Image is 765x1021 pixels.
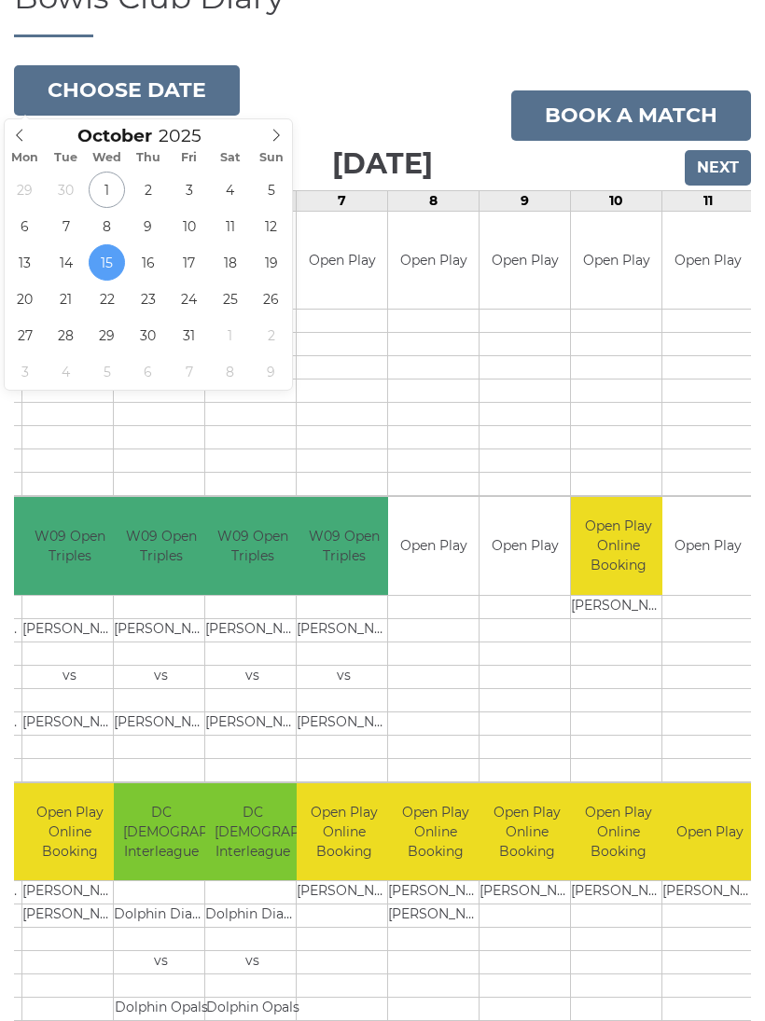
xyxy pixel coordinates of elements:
[253,353,289,390] span: November 9, 2025
[297,881,391,904] td: [PERSON_NAME]
[48,172,84,208] span: September 30, 2025
[7,244,43,281] span: October 13, 2025
[388,904,482,928] td: [PERSON_NAME]
[212,172,248,208] span: October 4, 2025
[114,998,208,1021] td: Dolphin Opals
[480,497,570,595] td: Open Play
[89,353,125,390] span: November 5, 2025
[22,497,117,595] td: W09 Open Triples
[253,244,289,281] span: October 19, 2025
[251,152,292,164] span: Sun
[388,783,482,881] td: Open Play Online Booking
[89,281,125,317] span: October 22, 2025
[130,172,166,208] span: October 2, 2025
[130,317,166,353] span: October 30, 2025
[388,212,479,310] td: Open Play
[297,711,391,735] td: [PERSON_NAME]
[297,212,387,310] td: Open Play
[662,190,754,211] td: 11
[253,281,289,317] span: October 26, 2025
[89,208,125,244] span: October 8, 2025
[7,353,43,390] span: November 3, 2025
[114,904,208,928] td: Dolphin Diamonds
[210,152,251,164] span: Sat
[297,665,391,688] td: vs
[253,317,289,353] span: November 2, 2025
[571,497,665,595] td: Open Play Online Booking
[388,881,482,904] td: [PERSON_NAME]
[253,208,289,244] span: October 12, 2025
[662,212,753,310] td: Open Play
[511,90,751,141] a: Book a match
[7,172,43,208] span: September 29, 2025
[662,881,757,904] td: [PERSON_NAME]
[169,152,210,164] span: Fri
[48,317,84,353] span: October 28, 2025
[48,208,84,244] span: October 7, 2025
[685,150,751,186] input: Next
[480,212,570,310] td: Open Play
[152,125,225,146] input: Scroll to increment
[114,497,208,595] td: W09 Open Triples
[205,618,299,642] td: [PERSON_NAME]
[130,208,166,244] span: October 9, 2025
[205,998,299,1021] td: Dolphin Opals
[48,244,84,281] span: October 14, 2025
[87,152,128,164] span: Wed
[212,353,248,390] span: November 8, 2025
[22,881,117,904] td: [PERSON_NAME]
[22,783,117,881] td: Open Play Online Booking
[130,281,166,317] span: October 23, 2025
[388,497,479,595] td: Open Play
[5,152,46,164] span: Mon
[14,65,240,116] button: Choose date
[571,212,661,310] td: Open Play
[171,208,207,244] span: October 10, 2025
[171,281,207,317] span: October 24, 2025
[212,244,248,281] span: October 18, 2025
[205,665,299,688] td: vs
[171,172,207,208] span: October 3, 2025
[297,783,391,881] td: Open Play Online Booking
[662,497,753,595] td: Open Play
[89,244,125,281] span: October 15, 2025
[212,281,248,317] span: October 25, 2025
[114,951,208,974] td: vs
[571,190,662,211] td: 10
[212,208,248,244] span: October 11, 2025
[297,497,391,595] td: W09 Open Triples
[171,353,207,390] span: November 7, 2025
[7,208,43,244] span: October 6, 2025
[480,783,574,881] td: Open Play Online Booking
[46,152,87,164] span: Tue
[7,281,43,317] span: October 20, 2025
[571,881,665,904] td: [PERSON_NAME]
[571,595,665,618] td: [PERSON_NAME]
[205,951,299,974] td: vs
[22,711,117,735] td: [PERSON_NAME]
[297,618,391,642] td: [PERSON_NAME]
[212,317,248,353] span: November 1, 2025
[171,244,207,281] span: October 17, 2025
[388,190,480,211] td: 8
[253,172,289,208] span: October 5, 2025
[128,152,169,164] span: Thu
[48,281,84,317] span: October 21, 2025
[114,783,208,881] td: DC [DEMOGRAPHIC_DATA] Interleague
[571,783,665,881] td: Open Play Online Booking
[171,317,207,353] span: October 31, 2025
[114,711,208,735] td: [PERSON_NAME]
[114,618,208,642] td: [PERSON_NAME]
[205,904,299,928] td: Dolphin Diamonds
[205,497,299,595] td: W09 Open Triples
[22,665,117,688] td: vs
[130,353,166,390] span: November 6, 2025
[89,317,125,353] span: October 29, 2025
[77,128,152,145] span: Scroll to increment
[48,353,84,390] span: November 4, 2025
[89,172,125,208] span: October 1, 2025
[130,244,166,281] span: October 16, 2025
[480,190,571,211] td: 9
[22,904,117,928] td: [PERSON_NAME]
[480,881,574,904] td: [PERSON_NAME]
